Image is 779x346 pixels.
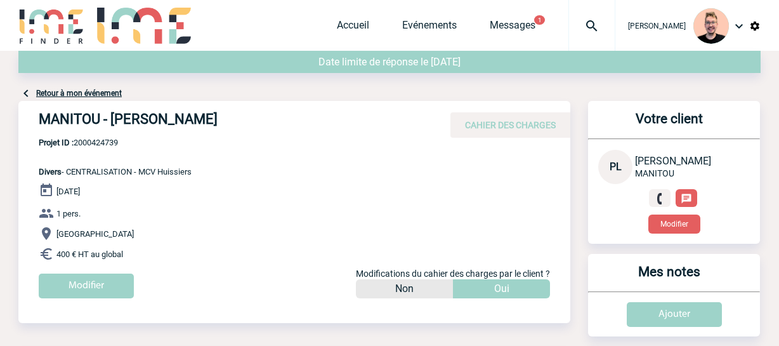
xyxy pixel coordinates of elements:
[39,138,74,147] b: Projet ID :
[494,279,509,298] p: Oui
[39,111,419,133] h4: MANITOU - [PERSON_NAME]
[39,167,192,176] span: - CENTRALISATION - MCV Huissiers
[654,193,665,204] img: fixe.png
[627,302,722,327] input: Ajouter
[36,89,122,98] a: Retour à mon événement
[39,274,134,298] input: Modifier
[56,209,81,218] span: 1 pers.
[56,229,134,239] span: [GEOGRAPHIC_DATA]
[395,279,414,298] p: Non
[610,161,622,173] span: PL
[356,269,550,279] span: Modifications du cahier des charges par le client ?
[465,120,556,130] span: CAHIER DES CHARGES
[490,19,535,37] a: Messages
[18,8,84,44] img: IME-Finder
[635,168,674,178] span: MANITOU
[635,155,711,167] span: [PERSON_NAME]
[318,56,461,68] span: Date limite de réponse le [DATE]
[337,19,369,37] a: Accueil
[648,215,700,234] button: Modifier
[56,187,80,196] span: [DATE]
[593,111,745,138] h3: Votre client
[628,22,686,30] span: [PERSON_NAME]
[39,167,62,176] span: Divers
[39,138,192,147] span: 2000424739
[534,15,545,25] button: 1
[693,8,729,44] img: 129741-1.png
[593,264,745,291] h3: Mes notes
[56,250,123,259] span: 400 € HT au global
[681,193,692,204] img: chat-24-px-w.png
[402,19,457,37] a: Evénements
